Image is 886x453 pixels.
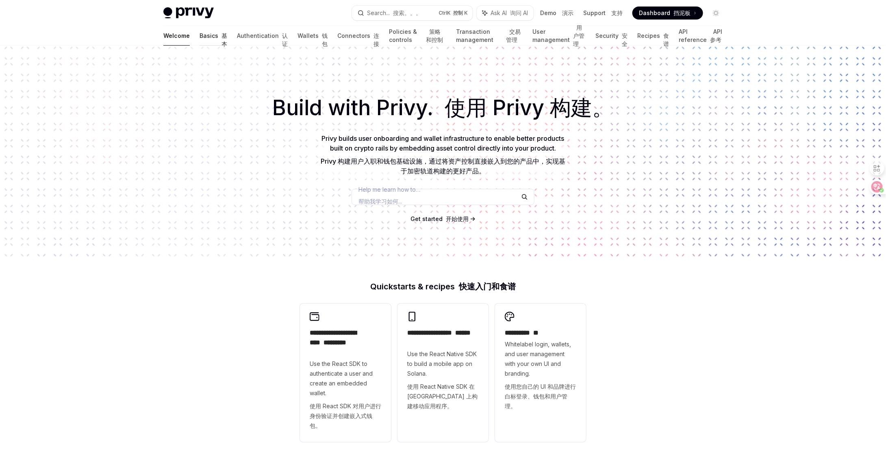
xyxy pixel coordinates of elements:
a: Dashboard 挡泥板 [632,7,703,20]
a: Support 支持 [583,9,623,17]
div: Search... [367,8,422,18]
a: **** ***** **Whitelabel login, wallets, and user management with your own UI and branding.使用您自己的 ... [495,304,586,442]
button: Toggle dark mode [710,7,723,20]
font: 搜索。。。 [393,9,422,16]
font: 用户管理 [573,24,585,47]
a: **** **** **** *** **** *Use the React Native SDK to build a mobile app on Solana.使用 React Native... [397,304,489,442]
font: 询问 AI [510,9,528,16]
font: 控制 K [453,10,468,16]
a: Recipes 食谱 [637,26,669,46]
span: Ask AI [491,9,528,17]
a: Demo 演示 [540,9,573,17]
font: 使用 Privy 构建。 [445,95,614,120]
font: 帮助我学习如何... [358,198,402,205]
font: 支持 [611,9,623,16]
font: 食谱 [663,32,669,47]
h2: Quickstarts & recipes [300,282,586,291]
font: 交易管理 [506,28,521,43]
img: light logo [163,7,214,19]
font: 挡泥板 [673,9,691,16]
a: Welcome [163,26,190,46]
font: 开始使用 [446,215,469,222]
a: Transaction management 交易管理 [456,26,523,46]
span: Use the React Native SDK to build a mobile app on Solana. [407,349,479,414]
span: Ctrl K [439,10,468,16]
a: API reference API 参考 [679,26,723,46]
a: Wallets 钱包 [298,26,328,46]
font: 连接 [374,32,379,47]
font: 安全 [622,32,628,47]
a: Basics 基本 [200,26,227,46]
font: 策略和控制 [426,28,443,43]
font: 演示 [562,9,573,16]
font: 基本 [221,32,227,47]
font: 使用您自己的 UI 和品牌进行白标登录、钱包和用户管理。 [505,383,576,409]
a: Authentication 认证 [237,26,288,46]
span: Help me learn how to… [358,185,420,209]
font: 快速入门和食谱 [459,282,516,291]
span: Dashboard [639,9,691,17]
font: API 参考 [710,28,722,43]
h1: Build with Privy. [13,92,873,124]
a: Connectors 连接 [337,26,379,46]
span: Use the React SDK to authenticate a user and create an embedded wallet. [310,359,381,434]
font: 使用 React SDK 对用户进行身份验证并创建嵌入式钱包。 [310,403,381,429]
button: Search... 搜索。。。CtrlK 控制 K [352,6,473,20]
button: Ask AI 询问 AI [477,6,534,20]
a: Security 安全 [595,26,628,46]
font: 钱包 [322,32,328,47]
font: Privy 构建用户入职和钱包基础设施，通过将资产控制直接嵌入到您的产品中，实现基于加密轨道构建的更好产品。 [321,157,565,175]
font: 使用 React Native SDK 在 [GEOGRAPHIC_DATA] 上构建移动应用程序。 [407,383,478,409]
span: Get started [411,215,469,222]
span: Privy builds user onboarding and wallet infrastructure to enable better products built on crypto ... [319,134,567,175]
span: Whitelabel login, wallets, and user management with your own UI and branding. [505,339,576,414]
font: 认证 [282,32,288,47]
a: Get started 开始使用 [411,215,469,223]
a: Policies & controls 策略和控制 [389,26,446,46]
a: User management 用户管理 [533,26,586,46]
